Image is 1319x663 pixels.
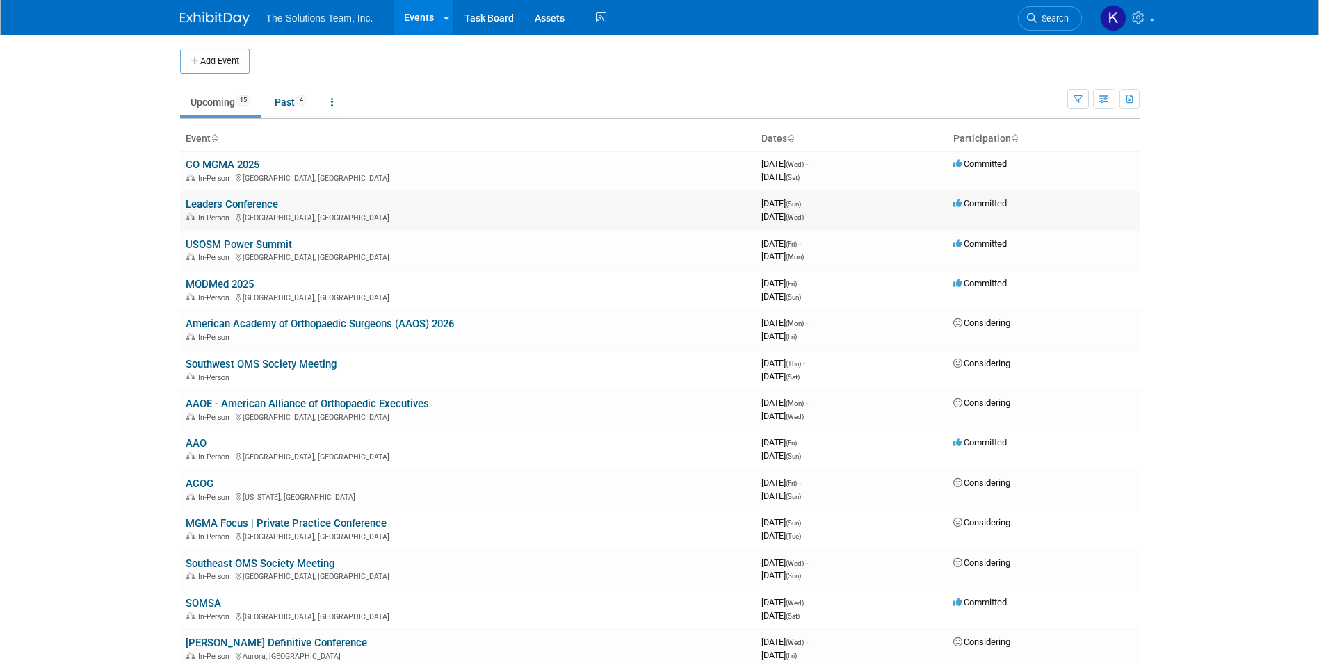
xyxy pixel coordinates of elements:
[180,49,250,74] button: Add Event
[198,493,234,502] span: In-Person
[186,597,221,609] a: SOMSA
[786,599,804,607] span: (Wed)
[786,493,801,500] span: (Sun)
[806,398,808,408] span: -
[761,597,808,607] span: [DATE]
[786,532,801,540] span: (Tue)
[786,280,797,288] span: (Fri)
[186,318,454,330] a: American Academy of Orthopaedic Surgeons (AAOS) 2026
[186,358,337,370] a: Southwest OMS Society Meeting
[761,517,805,527] span: [DATE]
[799,278,801,288] span: -
[761,637,808,647] span: [DATE]
[953,358,1010,368] span: Considering
[186,610,750,621] div: [GEOGRAPHIC_DATA], [GEOGRAPHIC_DATA]
[186,612,195,619] img: In-Person Event
[761,198,805,208] span: [DATE]
[799,437,801,448] span: -
[1018,6,1082,31] a: Search
[186,213,195,220] img: In-Person Event
[186,557,334,570] a: Southeast OMS Society Meeting
[186,398,429,410] a: AAOE - American Alliance of Orthopaedic Executives
[198,652,234,661] span: In-Person
[786,572,801,580] span: (Sun)
[186,253,195,260] img: In-Person Event
[1037,13,1069,24] span: Search
[953,198,1007,208] span: Committed
[186,198,278,211] a: Leaders Conference
[786,293,801,301] span: (Sun)
[761,371,800,382] span: [DATE]
[198,253,234,262] span: In-Person
[806,637,808,647] span: -
[180,127,756,151] th: Event
[761,278,801,288] span: [DATE]
[186,413,195,420] img: In-Person Event
[761,437,801,448] span: [DATE]
[799,477,801,488] span: -
[186,450,750,461] div: [GEOGRAPHIC_DATA], [GEOGRAPHIC_DATA]
[186,491,750,502] div: [US_STATE], [GEOGRAPHIC_DATA]
[786,320,804,327] span: (Mon)
[761,530,801,541] span: [DATE]
[211,133,218,144] a: Sort by Event Name
[761,291,801,302] span: [DATE]
[186,572,195,579] img: In-Person Event
[236,95,251,106] span: 15
[186,650,750,661] div: Aurora, [GEOGRAPHIC_DATA]
[186,238,292,251] a: USOSM Power Summit
[786,360,801,368] span: (Thu)
[186,517,387,530] a: MGMA Focus | Private Practice Conference
[186,570,750,581] div: [GEOGRAPHIC_DATA], [GEOGRAPHIC_DATA]
[186,530,750,541] div: [GEOGRAPHIC_DATA], [GEOGRAPHIC_DATA]
[186,174,195,181] img: In-Person Event
[786,480,797,487] span: (Fri)
[761,650,797,660] span: [DATE]
[806,158,808,169] span: -
[953,398,1010,408] span: Considering
[786,452,801,460] span: (Sun)
[180,12,250,26] img: ExhibitDay
[953,517,1010,527] span: Considering
[786,400,804,407] span: (Mon)
[186,172,750,183] div: [GEOGRAPHIC_DATA], [GEOGRAPHIC_DATA]
[198,572,234,581] span: In-Person
[761,358,805,368] span: [DATE]
[186,291,750,302] div: [GEOGRAPHIC_DATA], [GEOGRAPHIC_DATA]
[180,89,261,115] a: Upcoming15
[761,557,808,568] span: [DATE]
[186,158,259,171] a: CO MGMA 2025
[786,213,804,221] span: (Wed)
[803,358,805,368] span: -
[761,331,797,341] span: [DATE]
[787,133,794,144] a: Sort by Start Date
[186,477,213,490] a: ACOG
[198,612,234,621] span: In-Person
[786,439,797,447] span: (Fri)
[1011,133,1018,144] a: Sort by Participation Type
[198,532,234,541] span: In-Person
[953,318,1010,328] span: Considering
[806,557,808,568] span: -
[786,161,804,168] span: (Wed)
[296,95,307,106] span: 4
[786,612,800,620] span: (Sat)
[786,253,804,261] span: (Mon)
[786,639,804,646] span: (Wed)
[761,211,804,222] span: [DATE]
[786,413,804,420] span: (Wed)
[761,491,801,501] span: [DATE]
[186,637,367,649] a: [PERSON_NAME] Definitive Conference
[198,452,234,461] span: In-Person
[761,411,804,421] span: [DATE]
[198,333,234,342] span: In-Person
[186,251,750,262] div: [GEOGRAPHIC_DATA], [GEOGRAPHIC_DATA]
[761,398,808,408] span: [DATE]
[761,251,804,261] span: [DATE]
[786,373,800,381] span: (Sat)
[799,238,801,249] span: -
[761,570,801,580] span: [DATE]
[953,437,1007,448] span: Committed
[786,559,804,567] span: (Wed)
[756,127,948,151] th: Dates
